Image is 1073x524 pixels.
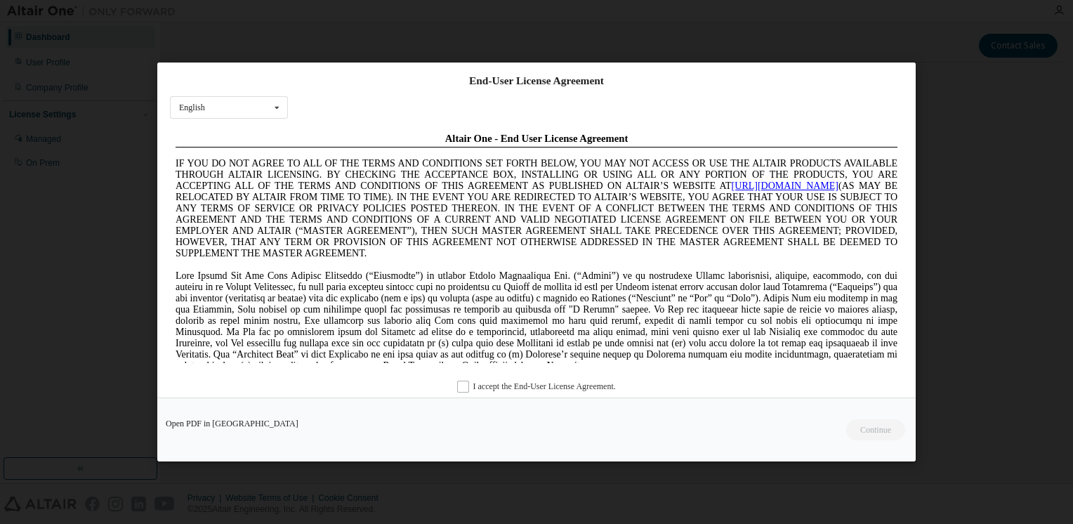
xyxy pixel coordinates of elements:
a: Open PDF in [GEOGRAPHIC_DATA] [166,419,298,428]
span: Lore Ipsumd Sit Ame Cons Adipisc Elitseddo (“Eiusmodte”) in utlabor Etdolo Magnaaliqua Eni. (“Adm... [6,143,728,244]
label: I accept the End-User License Agreement. [457,381,616,393]
span: IF YOU DO NOT AGREE TO ALL OF THE TERMS AND CONDITIONS SET FORTH BELOW, YOU MAY NOT ACCESS OR USE... [6,31,728,131]
div: English [179,103,205,112]
a: [URL][DOMAIN_NAME] [562,53,669,64]
span: Altair One - End User License Agreement [275,6,459,17]
div: End-User License Agreement [170,74,903,88]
